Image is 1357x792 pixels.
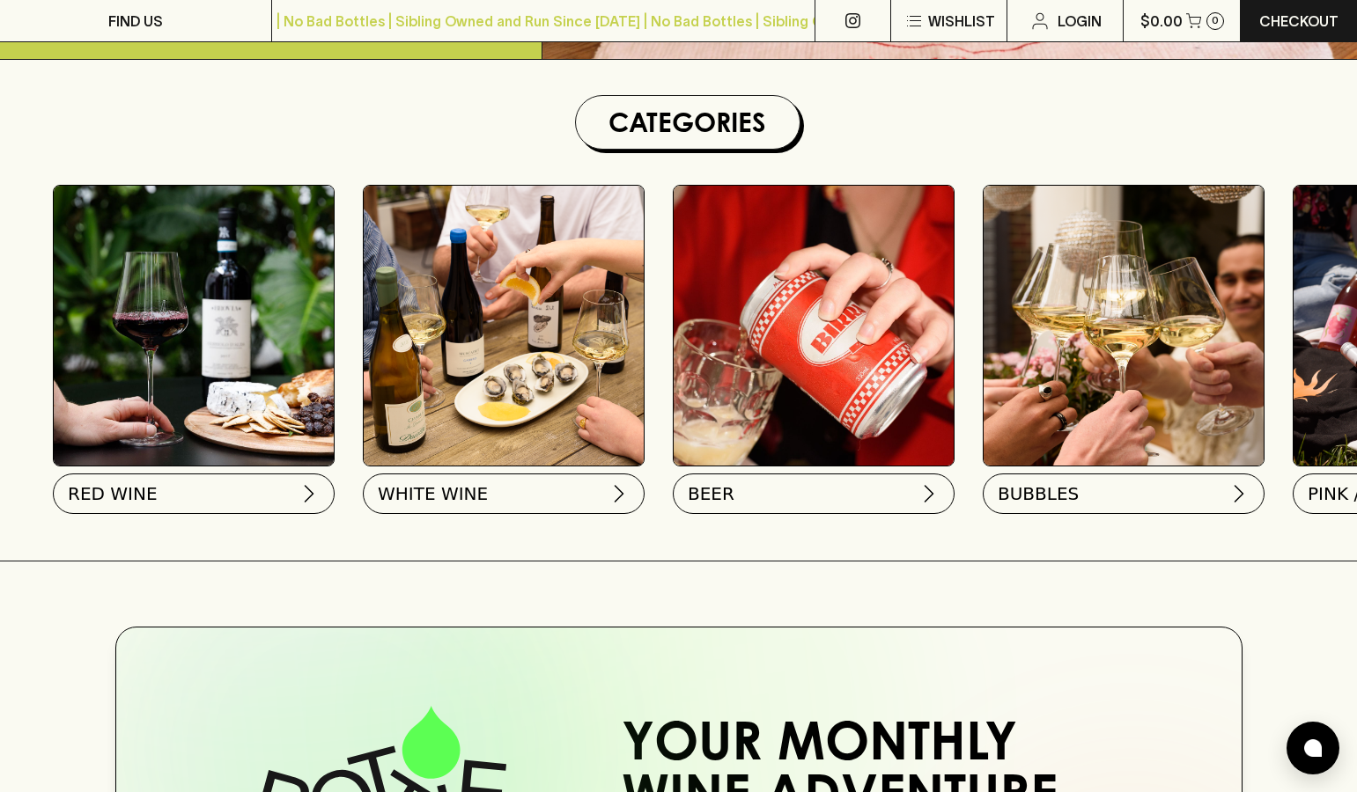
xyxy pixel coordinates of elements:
[1212,16,1219,26] p: 0
[688,481,734,506] span: BEER
[583,103,793,142] h1: Categories
[108,11,163,32] p: FIND US
[68,481,158,506] span: RED WINE
[608,483,630,504] img: chevron-right.svg
[1058,11,1102,32] p: Login
[54,186,334,466] img: Red Wine Tasting
[928,11,995,32] p: Wishlist
[364,186,644,466] img: optimise
[1140,11,1183,32] p: $0.00
[1228,483,1250,504] img: chevron-right.svg
[673,473,955,514] button: BEER
[1304,739,1322,757] img: bubble-icon
[299,483,320,504] img: chevron-right.svg
[363,473,645,514] button: WHITE WINE
[674,186,954,466] img: BIRRA_GOOD-TIMES_INSTA-2 1/optimise?auth=Mjk3MjY0ODMzMw__
[53,473,335,514] button: RED WINE
[378,481,488,506] span: WHITE WINE
[984,186,1264,466] img: 2022_Festive_Campaign_INSTA-16 1
[983,473,1265,514] button: BUBBLES
[918,483,940,504] img: chevron-right.svg
[1259,11,1339,32] p: Checkout
[998,481,1079,506] span: BUBBLES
